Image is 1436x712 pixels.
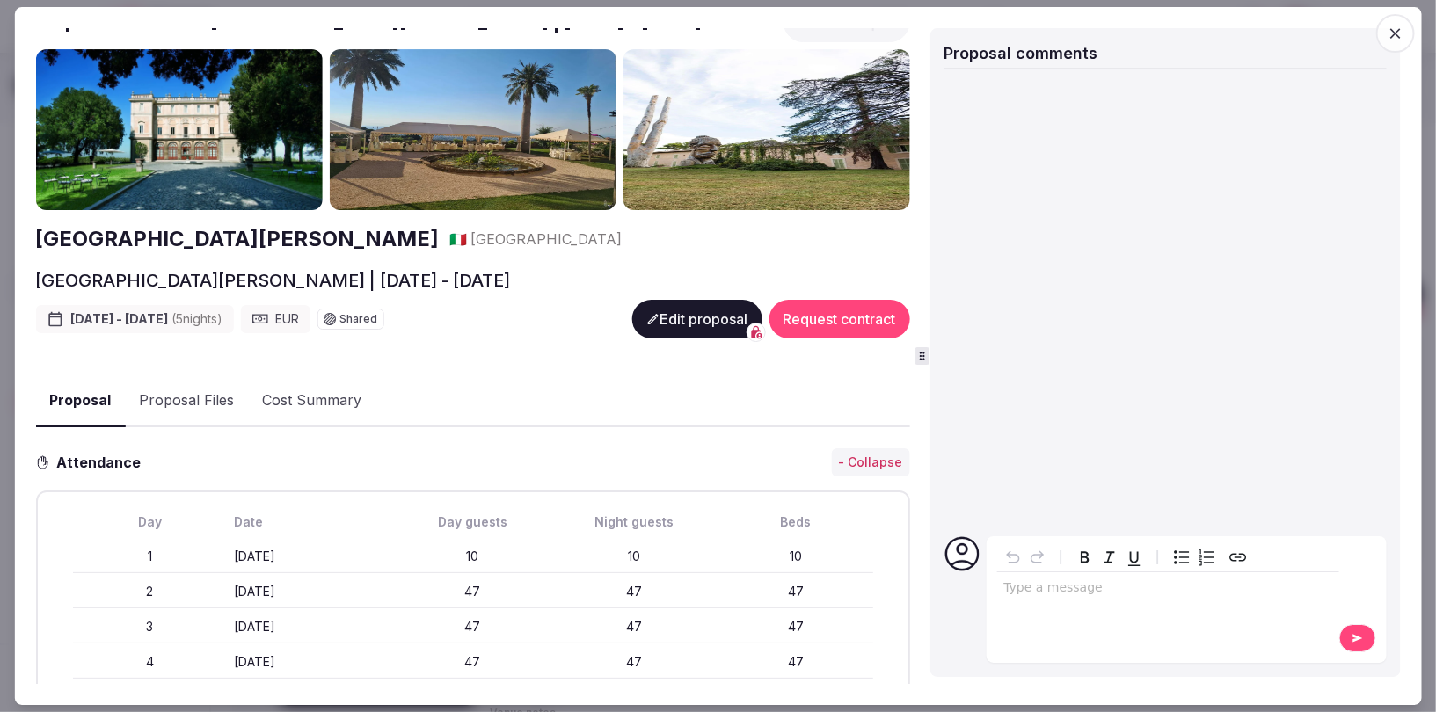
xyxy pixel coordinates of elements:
span: Share [798,13,857,31]
div: EUR [240,305,310,333]
button: Share [783,2,909,42]
h2: Proposal details for [GEOGRAPHIC_DATA][PERSON_NAME] | [DATE] - [DATE] [35,10,702,34]
div: [DATE] [234,583,389,600]
div: 47 [718,583,873,600]
img: Gallery photo 3 [623,49,909,210]
span: ( 5 night s ) [171,311,222,326]
div: Day [72,513,227,531]
a: [GEOGRAPHIC_DATA][PERSON_NAME] [35,224,439,254]
div: Date [234,513,389,531]
span: 🇮🇹 [449,230,467,248]
div: Night guests [557,513,711,531]
div: 10 [396,548,550,565]
img: Gallery photo 2 [329,49,616,210]
span: [DATE] - [DATE] [70,310,222,328]
button: Proposal [35,375,125,427]
div: 47 [557,583,711,600]
button: Bulleted list [1169,545,1193,570]
span: Shared [339,314,377,324]
div: 10 [557,548,711,565]
button: Proposal Files [125,376,248,427]
div: 4 [72,653,227,671]
button: Request contract [769,300,909,338]
button: Italic [1097,545,1121,570]
div: 47 [718,618,873,636]
div: 1 [72,548,227,565]
button: Bold [1072,545,1097,570]
img: Gallery photo 1 [35,49,322,210]
h2: [GEOGRAPHIC_DATA][PERSON_NAME] | [DATE] - [DATE] [35,268,510,293]
div: [DATE] [234,548,389,565]
div: Beds [718,513,873,531]
div: editable markdown [996,572,1338,607]
button: - Collapse [831,448,909,476]
div: 47 [557,653,711,671]
div: 47 [718,653,873,671]
div: [DATE] [234,618,389,636]
button: 🇮🇹 [449,229,467,249]
button: Create link [1225,545,1250,570]
button: Edit proposal [631,300,762,338]
div: 2 [72,583,227,600]
div: Day guests [396,513,550,531]
button: Underline [1121,545,1146,570]
button: Numbered list [1193,545,1218,570]
div: [DATE] [234,653,389,671]
div: 3 [72,618,227,636]
div: 47 [396,653,550,671]
div: 10 [718,548,873,565]
button: Cost Summary [248,376,375,427]
span: Proposal comments [944,44,1097,62]
div: 47 [557,618,711,636]
div: 47 [396,618,550,636]
h3: Attendance [49,452,155,473]
div: toggle group [1169,545,1218,570]
div: 47 [396,583,550,600]
span: [GEOGRAPHIC_DATA] [470,229,622,249]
